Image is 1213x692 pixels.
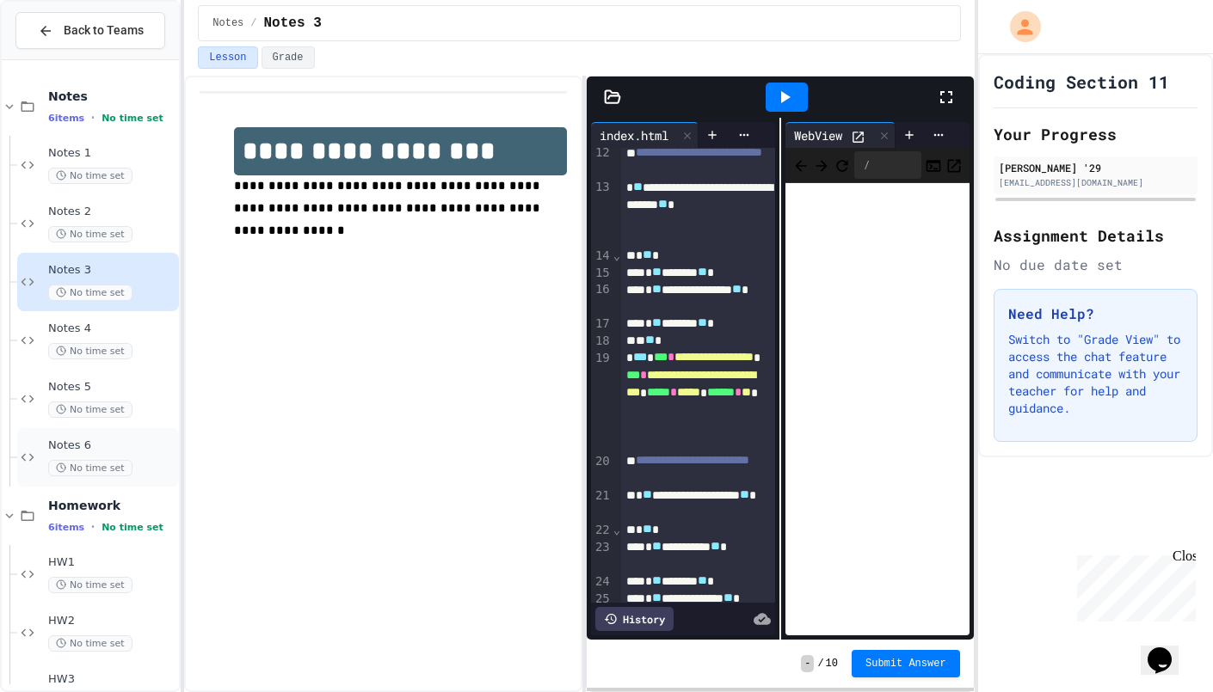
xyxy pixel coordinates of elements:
[1008,331,1183,417] p: Switch to "Grade View" to access the chat feature and communicate with your teacher for help and ...
[813,154,830,175] span: Forward
[1070,548,1196,622] iframe: chat widget
[264,13,322,34] span: Notes 3
[852,650,960,677] button: Submit Answer
[785,183,970,636] iframe: Web Preview
[785,122,896,148] div: WebView
[48,285,132,301] span: No time set
[48,113,84,124] span: 6 items
[994,224,1198,248] h2: Assignment Details
[994,122,1198,146] h2: Your Progress
[595,607,674,631] div: History
[591,265,613,282] div: 15
[801,655,814,672] span: -
[591,179,613,247] div: 13
[48,343,132,359] span: No time set
[1141,623,1196,675] iframe: chat widget
[613,248,621,262] span: Fold line
[7,7,119,109] div: Chat with us now!Close
[91,520,95,534] span: •
[591,126,677,144] div: index.html
[48,498,175,513] span: Homework
[91,111,95,125] span: •
[48,614,175,628] span: HW2
[48,577,132,593] span: No time set
[591,315,613,333] div: 17
[1008,303,1183,324] h3: Need Help?
[591,333,613,350] div: 18
[48,168,132,184] span: No time set
[925,155,942,175] button: Console
[48,263,175,278] span: Notes 3
[591,453,613,487] div: 20
[785,126,851,144] div: WebView
[48,522,84,533] span: 6 items
[591,144,613,179] div: 12
[792,154,810,175] span: Back
[48,322,175,336] span: Notes 4
[48,672,175,687] span: HW3
[15,12,165,49] button: Back to Teams
[212,16,243,30] span: Notes
[826,657,838,671] span: 10
[48,635,132,652] span: No time set
[994,70,1169,94] h1: Coding Section 11
[48,380,175,395] span: Notes 5
[48,146,175,161] span: Notes 1
[591,573,613,591] div: 24
[591,522,613,539] div: 22
[945,155,963,175] button: Open in new tab
[102,522,163,533] span: No time set
[834,155,851,175] button: Refresh
[817,657,823,671] span: /
[198,46,257,69] button: Lesson
[591,281,613,315] div: 16
[591,487,613,522] div: 21
[48,438,175,453] span: Notes 6
[48,460,132,476] span: No time set
[262,46,315,69] button: Grade
[48,226,132,242] span: No time set
[48,205,175,219] span: Notes 2
[591,122,699,148] div: index.html
[854,151,921,179] div: /
[999,160,1192,175] div: [PERSON_NAME] '29
[999,176,1192,189] div: [EMAIL_ADDRESS][DOMAIN_NAME]
[591,350,613,453] div: 19
[250,16,256,30] span: /
[613,523,621,536] span: Fold line
[102,113,163,124] span: No time set
[48,555,175,570] span: HW1
[48,89,175,104] span: Notes
[591,539,613,573] div: 23
[591,248,613,265] div: 14
[64,21,144,40] span: Back to Teams
[865,657,946,671] span: Submit Answer
[591,591,613,625] div: 25
[994,254,1198,275] div: No due date set
[48,401,132,418] span: No time set
[992,7,1045,46] div: My Account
